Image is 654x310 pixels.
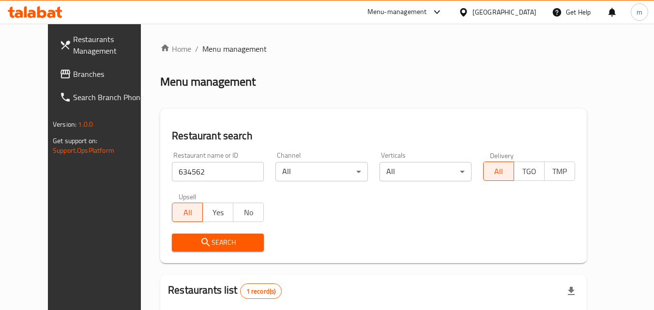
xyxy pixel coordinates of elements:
[53,118,76,131] span: Version:
[275,162,367,181] div: All
[172,129,575,143] h2: Restaurant search
[544,162,575,181] button: TMP
[233,203,264,222] button: No
[487,164,510,178] span: All
[73,33,150,57] span: Restaurants Management
[53,144,114,157] a: Support.OpsPlatform
[180,236,256,249] span: Search
[168,283,282,299] h2: Restaurants list
[548,164,571,178] span: TMP
[637,7,642,17] span: m
[202,203,233,222] button: Yes
[53,134,97,147] span: Get support on:
[176,206,199,220] span: All
[367,6,427,18] div: Menu-management
[172,203,203,222] button: All
[560,280,583,303] div: Export file
[202,43,267,55] span: Menu management
[52,28,157,62] a: Restaurants Management
[380,162,471,181] div: All
[52,62,157,86] a: Branches
[195,43,198,55] li: /
[73,68,150,80] span: Branches
[514,162,545,181] button: TGO
[490,152,514,159] label: Delivery
[179,193,197,200] label: Upsell
[241,287,282,296] span: 1 record(s)
[160,74,256,89] h2: Menu management
[172,162,264,181] input: Search for restaurant name or ID..
[472,7,536,17] div: [GEOGRAPHIC_DATA]
[52,86,157,109] a: Search Branch Phone
[518,164,541,178] span: TGO
[160,43,587,55] nav: breadcrumb
[78,118,93,131] span: 1.0.0
[207,206,229,220] span: Yes
[483,162,514,181] button: All
[237,206,260,220] span: No
[160,43,191,55] a: Home
[73,91,150,103] span: Search Branch Phone
[172,234,264,251] button: Search
[240,283,282,299] div: Total records count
